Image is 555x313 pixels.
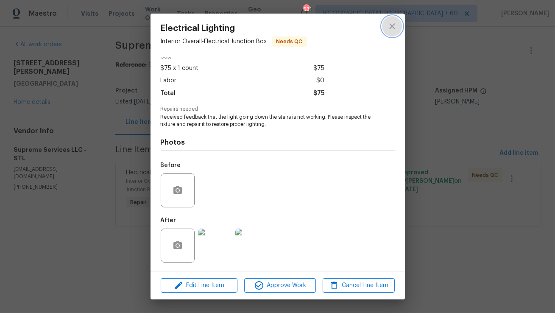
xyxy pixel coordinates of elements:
h5: Before [161,162,181,168]
span: Repairs needed [161,106,395,112]
span: Approve Work [247,280,313,291]
button: Approve Work [244,278,316,293]
button: close [382,16,402,36]
span: Needs QC [273,37,306,46]
span: Cost [161,54,324,60]
span: Labor [161,75,177,87]
span: $75 x 1 count [161,62,199,75]
h4: Photos [161,138,395,147]
span: Electrical Lighting [161,24,307,33]
span: Edit Line Item [163,280,235,291]
span: Total [161,87,176,100]
button: Cancel Line Item [323,278,394,293]
span: Cancel Line Item [325,280,392,291]
span: Interior Overall - Electrical Junction Box [161,39,267,45]
button: Edit Line Item [161,278,237,293]
h5: After [161,218,176,224]
span: $75 [313,87,324,100]
div: 631 [303,5,309,14]
span: $0 [316,75,324,87]
span: Received feedback that the light going down the stairs is not working. Please inspect the fixture... [161,114,371,128]
span: $75 [313,62,324,75]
